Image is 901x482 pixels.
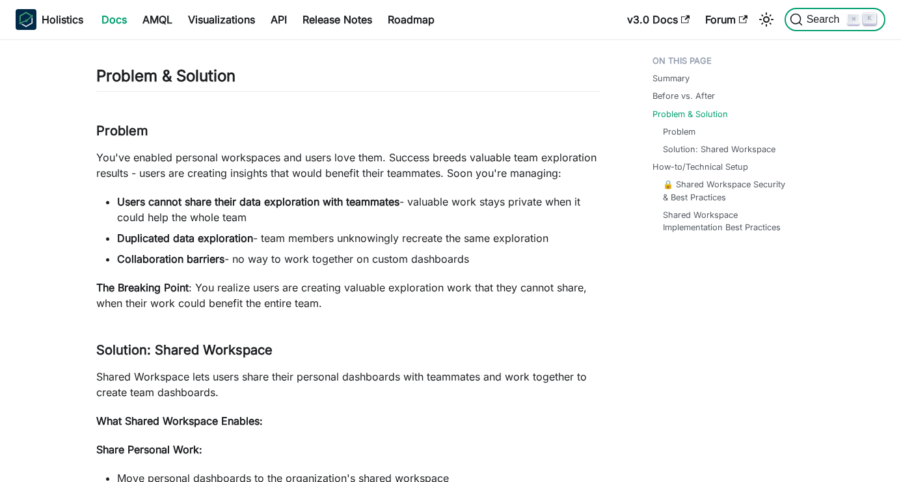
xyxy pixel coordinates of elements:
a: Problem & Solution [652,108,728,120]
a: Visualizations [180,9,263,30]
strong: Duplicated data exploration [117,232,253,245]
h2: Problem & Solution [96,66,600,91]
a: Release Notes [295,9,380,30]
a: v3.0 Docs [619,9,697,30]
a: Summary [652,72,690,85]
button: Switch between dark and light mode (currently light mode) [756,9,777,30]
kbd: ⌘ [847,14,860,25]
h3: Solution: Shared Workspace [96,342,600,358]
h3: Problem [96,123,600,139]
p: You've enabled personal workspaces and users love them. Success breeds valuable team exploration ... [96,150,600,181]
strong: Users cannot share their data exploration with teammates [117,195,399,208]
strong: What Shared Workspace Enables: [96,414,263,427]
p: Shared Workspace lets users share their personal dashboards with teammates and work together to c... [96,369,600,400]
a: API [263,9,295,30]
button: Search (Command+K) [785,8,885,31]
li: - team members unknowingly recreate the same exploration [117,230,600,246]
a: Docs [94,9,135,30]
kbd: K [863,13,876,25]
strong: Share Personal Work: [96,443,202,456]
a: Solution: Shared Workspace [663,143,775,155]
a: AMQL [135,9,180,30]
img: Holistics [16,9,36,30]
li: - no way to work together on custom dashboards [117,251,600,267]
li: - valuable work stays private when it could help the whole team [117,194,600,225]
strong: The Breaking Point [96,281,189,294]
a: Forum [697,9,755,30]
p: : You realize users are creating valuable exploration work that they cannot share, when their wor... [96,280,600,311]
span: Search [803,14,848,25]
a: Shared Workspace Implementation Best Practices [663,209,786,234]
a: 🔒 Shared Workspace Security & Best Practices [663,178,786,203]
a: HolisticsHolistics [16,9,83,30]
a: How-to/Technical Setup [652,161,748,173]
b: Holistics [42,12,83,27]
a: Roadmap [380,9,442,30]
strong: Collaboration barriers [117,252,224,265]
a: Before vs. After [652,90,715,102]
a: Problem [663,126,695,138]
